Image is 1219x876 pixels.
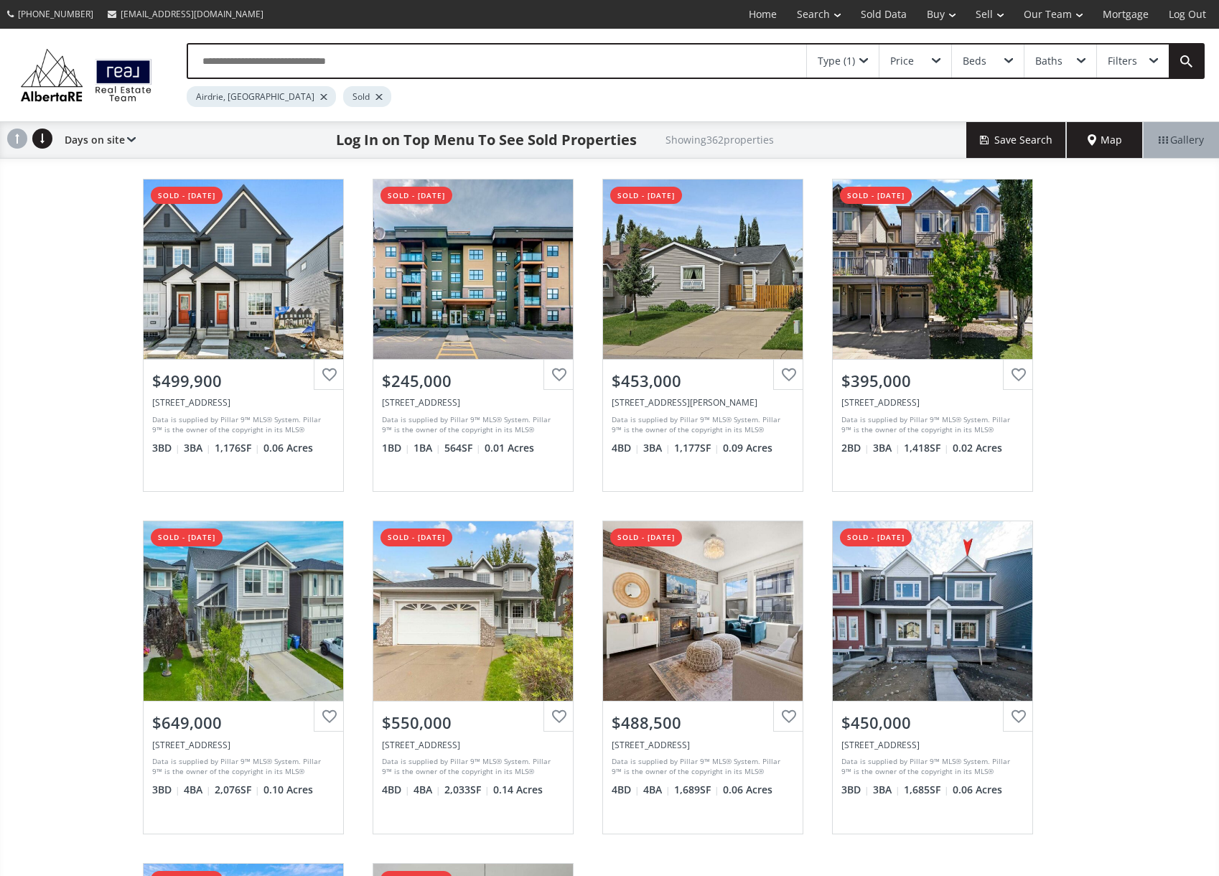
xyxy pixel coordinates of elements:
[184,783,211,797] span: 4 BA
[382,712,564,734] div: $550,000
[382,756,561,778] div: Data is supplied by Pillar 9™ MLS® System. Pillar 9™ is the owner of the copyright in its MLS® Sy...
[152,756,331,778] div: Data is supplied by Pillar 9™ MLS® System. Pillar 9™ is the owner of the copyright in its MLS® Sy...
[101,1,271,27] a: [EMAIL_ADDRESS][DOMAIN_NAME]
[904,783,949,797] span: 1,685 SF
[643,783,671,797] span: 4 BA
[1159,133,1204,147] span: Gallery
[493,783,543,797] span: 0.14 Acres
[1143,122,1219,158] div: Gallery
[152,783,180,797] span: 3 BD
[818,164,1047,506] a: sold - [DATE]$395,000[STREET_ADDRESS]Data is supplied by Pillar 9™ MLS® System. Pillar 9™ is the ...
[674,783,719,797] span: 1,689 SF
[841,783,869,797] span: 3 BD
[963,56,986,66] div: Beds
[841,739,1024,751] div: 47 Baysprings Terrace SW, Airdrie, AB T4B 4A7
[152,370,335,392] div: $499,900
[873,783,900,797] span: 3 BA
[674,441,719,455] span: 1,177 SF
[612,414,790,436] div: Data is supplied by Pillar 9™ MLS® System. Pillar 9™ is the owner of the copyright in its MLS® Sy...
[1067,122,1143,158] div: Map
[152,441,180,455] span: 3 BD
[215,783,260,797] span: 2,076 SF
[444,441,481,455] span: 564 SF
[612,739,794,751] div: 110 Coopers Common SW #702, Airdrie, AB T4B 3Y3
[841,756,1020,778] div: Data is supplied by Pillar 9™ MLS® System. Pillar 9™ is the owner of the copyright in its MLS® Sy...
[818,56,855,66] div: Type (1)
[121,8,263,20] span: [EMAIL_ADDRESS][DOMAIN_NAME]
[841,441,869,455] span: 2 BD
[873,441,900,455] span: 3 BA
[1108,56,1137,66] div: Filters
[841,414,1020,436] div: Data is supplied by Pillar 9™ MLS® System. Pillar 9™ is the owner of the copyright in its MLS® Sy...
[129,164,358,506] a: sold - [DATE]$499,900[STREET_ADDRESS]Data is supplied by Pillar 9™ MLS® System. Pillar 9™ is the ...
[723,441,772,455] span: 0.09 Acres
[414,441,441,455] span: 1 BA
[358,164,588,506] a: sold - [DATE]$245,000[STREET_ADDRESS]Data is supplied by Pillar 9™ MLS® System. Pillar 9™ is the ...
[841,396,1024,409] div: 1226 Windstone Road SW, Airdrie, AB T4B 0P1
[358,506,588,848] a: sold - [DATE]$550,000[STREET_ADDRESS]Data is supplied by Pillar 9™ MLS® System. Pillar 9™ is the ...
[382,441,410,455] span: 1 BD
[612,370,794,392] div: $453,000
[841,712,1024,734] div: $450,000
[215,441,260,455] span: 1,176 SF
[841,370,1024,392] div: $395,000
[382,739,564,751] div: 336 Waterstone Place SE, Airdrie, AB T4G 2G7
[612,783,640,797] span: 4 BD
[612,396,794,409] div: 1235 Allen Street SE, Airdrie, AB T4B 1B6
[184,441,211,455] span: 3 BA
[414,783,441,797] span: 4 BA
[1035,56,1062,66] div: Baths
[890,56,914,66] div: Price
[1088,133,1122,147] span: Map
[263,441,313,455] span: 0.06 Acres
[382,414,561,436] div: Data is supplied by Pillar 9™ MLS® System. Pillar 9™ is the owner of the copyright in its MLS® Sy...
[966,122,1067,158] button: Save Search
[382,396,564,409] div: 10 Market Boulevard SE #2207, Airdrie, AB T4A 0W8
[152,739,335,751] div: 24 Hillcrest Avenue SW, Airdrie, AB T4B 4J8
[382,370,564,392] div: $245,000
[723,783,772,797] span: 0.06 Acres
[953,441,1002,455] span: 0.02 Acres
[382,783,410,797] span: 4 BD
[953,783,1002,797] span: 0.06 Acres
[485,441,534,455] span: 0.01 Acres
[152,414,331,436] div: Data is supplied by Pillar 9™ MLS® System. Pillar 9™ is the owner of the copyright in its MLS® Sy...
[612,712,794,734] div: $488,500
[152,712,335,734] div: $649,000
[187,86,336,107] div: Airdrie, [GEOGRAPHIC_DATA]
[336,130,637,150] h1: Log In on Top Menu To See Sold Properties
[904,441,949,455] span: 1,418 SF
[612,441,640,455] span: 4 BD
[612,756,790,778] div: Data is supplied by Pillar 9™ MLS® System. Pillar 9™ is the owner of the copyright in its MLS® Sy...
[129,506,358,848] a: sold - [DATE]$649,000[STREET_ADDRESS]Data is supplied by Pillar 9™ MLS® System. Pillar 9™ is the ...
[444,783,490,797] span: 2,033 SF
[14,45,158,106] img: Logo
[588,506,818,848] a: sold - [DATE]$488,500[STREET_ADDRESS]Data is supplied by Pillar 9™ MLS® System. Pillar 9™ is the ...
[818,506,1047,848] a: sold - [DATE]$450,000[STREET_ADDRESS]Data is supplied by Pillar 9™ MLS® System. Pillar 9™ is the ...
[152,396,335,409] div: 2141 Bayview Drive SW, Airdrie, AB T4B 5N3
[643,441,671,455] span: 3 BA
[665,134,774,145] h2: Showing 362 properties
[343,86,391,107] div: Sold
[263,783,313,797] span: 0.10 Acres
[57,122,136,158] div: Days on site
[18,8,93,20] span: [PHONE_NUMBER]
[588,164,818,506] a: sold - [DATE]$453,000[STREET_ADDRESS][PERSON_NAME]Data is supplied by Pillar 9™ MLS® System. Pill...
